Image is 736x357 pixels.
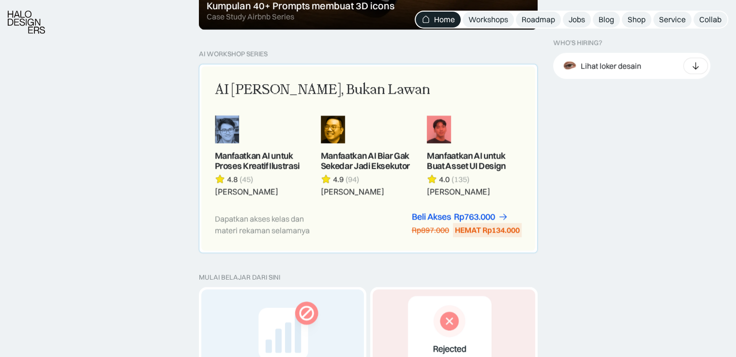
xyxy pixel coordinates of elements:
[412,212,451,222] div: Beli Akses
[468,15,508,25] div: Workshops
[522,15,555,25] div: Roadmap
[593,12,620,28] a: Blog
[699,15,721,25] div: Collab
[569,15,585,25] div: Jobs
[412,225,449,235] div: Rp897.000
[581,60,641,71] div: Lihat loker desain
[516,12,561,28] a: Roadmap
[199,273,538,282] div: MULAI BELAJAR DARI SINI
[455,225,520,235] div: HEMAT Rp134.000
[599,15,614,25] div: Blog
[622,12,651,28] a: Shop
[454,212,495,222] div: Rp763.000
[628,15,646,25] div: Shop
[463,12,514,28] a: Workshops
[659,15,686,25] div: Service
[563,12,591,28] a: Jobs
[693,12,727,28] a: Collab
[215,80,430,100] div: AI [PERSON_NAME], Bukan Lawan
[653,12,691,28] a: Service
[199,50,268,58] div: AI Workshop Series
[412,212,508,222] a: Beli AksesRp763.000
[434,15,455,25] div: Home
[553,39,602,47] div: WHO’S HIRING?
[215,213,324,236] div: Dapatkan akses kelas dan materi rekaman selamanya
[416,12,461,28] a: Home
